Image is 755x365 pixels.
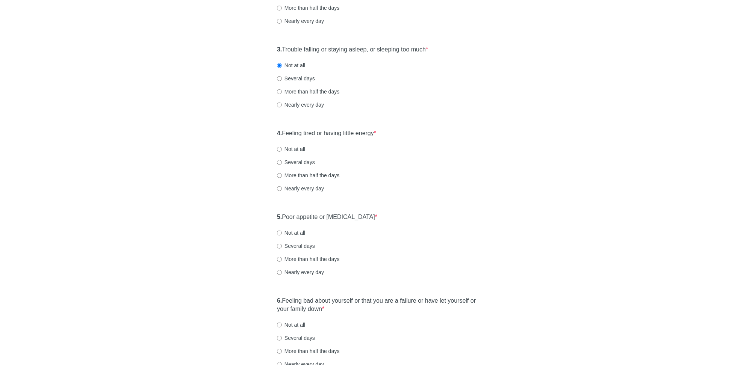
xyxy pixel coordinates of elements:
label: Feeling tired or having little energy [277,129,376,138]
input: More than half the days [277,349,282,354]
strong: 5. [277,214,282,220]
label: Several days [277,242,315,250]
input: Nearly every day [277,19,282,24]
label: Trouble falling or staying asleep, or sleeping too much [277,45,428,54]
input: Several days [277,76,282,81]
label: Poor appetite or [MEDICAL_DATA] [277,213,377,222]
label: Nearly every day [277,185,324,192]
input: Several days [277,244,282,249]
label: Feeling bad about yourself or that you are a failure or have let yourself or your family down [277,297,478,314]
label: Nearly every day [277,268,324,276]
strong: 3. [277,46,282,53]
label: Several days [277,334,315,342]
input: More than half the days [277,173,282,178]
label: More than half the days [277,347,339,355]
label: Not at all [277,321,305,329]
label: Nearly every day [277,17,324,25]
label: Not at all [277,229,305,237]
label: Nearly every day [277,101,324,109]
label: Several days [277,158,315,166]
label: Not at all [277,145,305,153]
label: More than half the days [277,172,339,179]
label: Not at all [277,62,305,69]
label: More than half the days [277,4,339,12]
input: More than half the days [277,257,282,262]
input: Not at all [277,147,282,152]
input: More than half the days [277,89,282,94]
input: Not at all [277,231,282,235]
label: More than half the days [277,255,339,263]
label: Several days [277,75,315,82]
input: Several days [277,336,282,341]
input: Not at all [277,323,282,327]
input: Not at all [277,63,282,68]
input: Nearly every day [277,186,282,191]
input: More than half the days [277,6,282,11]
strong: 4. [277,130,282,136]
input: Several days [277,160,282,165]
input: Nearly every day [277,103,282,107]
input: Nearly every day [277,270,282,275]
label: More than half the days [277,88,339,95]
strong: 6. [277,297,282,304]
